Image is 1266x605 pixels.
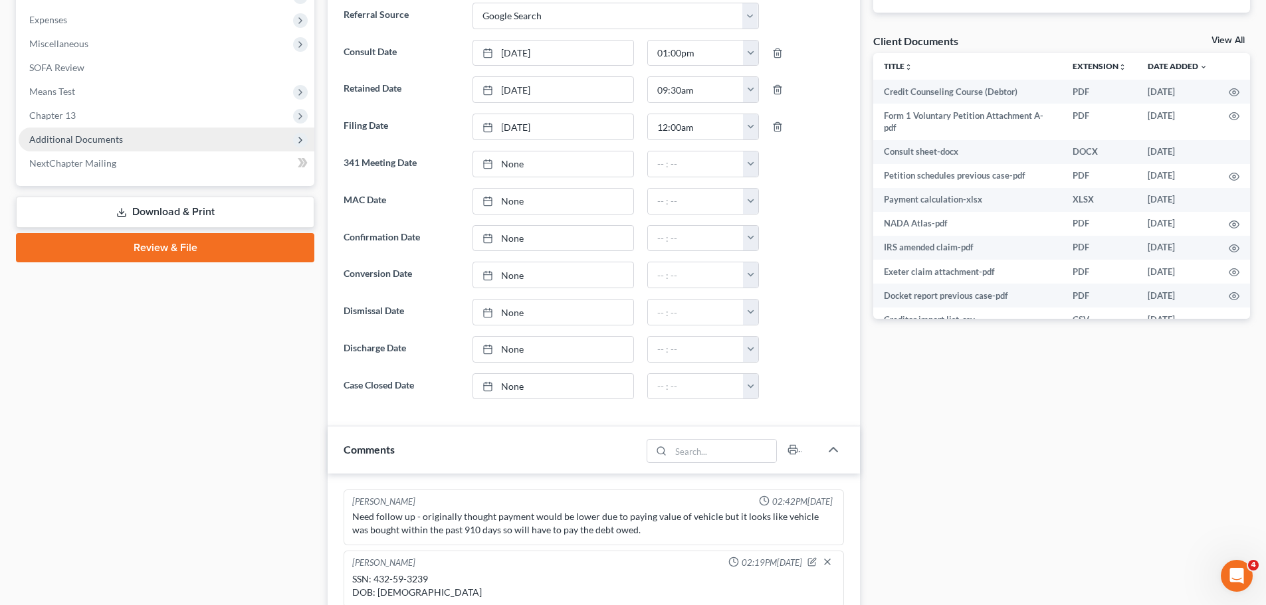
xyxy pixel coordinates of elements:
td: [DATE] [1137,164,1218,188]
td: [DATE] [1137,212,1218,236]
a: View All [1212,36,1245,45]
td: Exeter claim attachment-pdf [873,260,1062,284]
td: CSV [1062,307,1137,331]
span: 02:19PM[DATE] [742,557,802,569]
a: Date Added expand_more [1148,61,1208,71]
span: Additional Documents [29,133,123,145]
input: -- : -- [648,41,744,66]
div: [PERSON_NAME] [352,495,415,508]
a: None [473,262,633,288]
a: [DATE] [473,41,633,66]
a: None [473,226,633,251]
a: None [473,300,633,325]
label: 341 Meeting Date [337,151,465,177]
label: Confirmation Date [337,225,465,252]
td: PDF [1062,260,1137,284]
td: Form 1 Voluntary Petition Attachment A-pdf [873,104,1062,140]
div: SSN: 432-59-3239 DOB: [DEMOGRAPHIC_DATA] [352,572,835,599]
i: expand_more [1200,63,1208,71]
td: Payment calculation-xlsx [873,188,1062,212]
span: Comments [344,443,395,456]
a: None [473,337,633,362]
input: -- : -- [648,337,744,362]
span: 02:42PM[DATE] [772,495,833,508]
label: Referral Source [337,3,465,29]
label: Retained Date [337,76,465,103]
input: -- : -- [648,262,744,288]
input: -- : -- [648,374,744,399]
td: PDF [1062,104,1137,140]
i: unfold_more [1118,63,1126,71]
input: -- : -- [648,77,744,102]
i: unfold_more [904,63,912,71]
a: None [473,374,633,399]
a: Extensionunfold_more [1073,61,1126,71]
label: Case Closed Date [337,373,465,400]
td: Petition schedules previous case-pdf [873,164,1062,188]
span: Expenses [29,14,67,25]
a: Download & Print [16,197,314,228]
div: [PERSON_NAME] [352,557,415,570]
td: [DATE] [1137,140,1218,164]
span: Means Test [29,86,75,97]
span: NextChapter Mailing [29,157,116,169]
td: PDF [1062,284,1137,307]
td: [DATE] [1137,188,1218,212]
td: [DATE] [1137,80,1218,104]
input: -- : -- [648,226,744,251]
td: PDF [1062,80,1137,104]
td: Consult sheet-docx [873,140,1062,164]
td: [DATE] [1137,307,1218,331]
a: SOFA Review [19,56,314,80]
td: [DATE] [1137,104,1218,140]
span: SOFA Review [29,62,84,73]
label: Conversion Date [337,262,465,288]
td: [DATE] [1137,284,1218,307]
td: NADA Atlas-pdf [873,212,1062,236]
input: -- : -- [648,300,744,325]
span: Chapter 13 [29,110,76,121]
label: Dismissal Date [337,299,465,325]
label: Consult Date [337,40,465,66]
a: [DATE] [473,77,633,102]
a: Titleunfold_more [884,61,912,71]
label: MAC Date [337,188,465,215]
td: IRS amended claim-pdf [873,236,1062,260]
input: -- : -- [648,189,744,214]
td: Creditor import list-csv [873,307,1062,331]
td: PDF [1062,212,1137,236]
span: Miscellaneous [29,38,88,49]
td: [DATE] [1137,236,1218,260]
a: NextChapter Mailing [19,151,314,175]
span: 4 [1248,560,1259,570]
a: Review & File [16,233,314,262]
td: PDF [1062,236,1137,260]
label: Discharge Date [337,336,465,363]
td: Credit Counseling Course (Debtor) [873,80,1062,104]
input: Search... [671,440,777,462]
input: -- : -- [648,151,744,177]
label: Filing Date [337,114,465,140]
input: -- : -- [648,114,744,139]
div: Client Documents [873,34,958,48]
iframe: Intercom live chat [1221,560,1253,592]
td: Docket report previous case-pdf [873,284,1062,307]
a: None [473,151,633,177]
td: [DATE] [1137,260,1218,284]
td: PDF [1062,164,1137,188]
a: [DATE] [473,114,633,139]
td: DOCX [1062,140,1137,164]
td: XLSX [1062,188,1137,212]
div: Need follow up - originally thought payment would be lower due to paying value of vehicle but it ... [352,510,835,537]
a: None [473,189,633,214]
